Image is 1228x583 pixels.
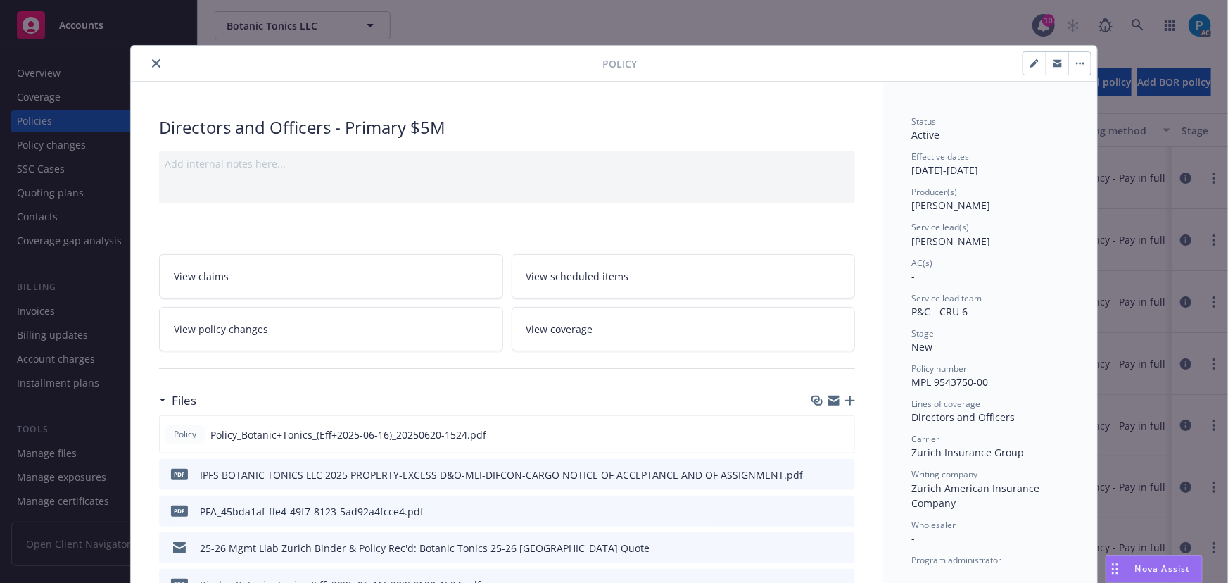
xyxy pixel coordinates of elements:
span: Effective dates [911,151,969,163]
span: Stage [911,327,934,339]
span: Policy number [911,363,967,375]
span: pdf [171,469,188,479]
span: [PERSON_NAME] [911,199,990,212]
span: - [911,532,915,545]
span: View policy changes [174,322,268,337]
span: P&C - CRU 6 [911,305,968,318]
span: Policy [602,56,637,71]
a: View scheduled items [512,254,856,299]
span: Lines of coverage [911,398,980,410]
button: download file [814,468,825,482]
span: New [911,340,932,353]
button: close [148,55,165,72]
span: Nova Assist [1135,563,1191,575]
span: [PERSON_NAME] [911,234,990,248]
span: AC(s) [911,257,932,269]
button: Nova Assist [1106,555,1203,583]
span: Writing company [911,468,977,480]
div: Add internal notes here... [165,156,849,171]
div: IPFS BOTANIC TONICS LLC 2025 PROPERTY-EXCESS D&O-MLI-DIFCON-CARGO NOTICE OF ACCEPTANCE AND OF ASS... [200,468,803,482]
span: Service lead(s) [911,221,969,233]
button: download file [814,504,825,519]
button: preview file [837,541,849,556]
button: preview file [837,504,849,519]
span: pdf [171,506,188,516]
span: Zurich Insurance Group [911,446,1024,459]
a: View claims [159,254,503,299]
span: Policy_Botanic+Tonics_(Eff+2025-06-16)_20250620-1524.pdf [210,427,486,442]
span: Zurich American Insurance Company [911,482,1042,510]
span: MPL 9543750-00 [911,375,988,389]
span: Service lead team [911,292,982,304]
span: Active [911,128,939,142]
span: Carrier [911,433,939,445]
span: View coverage [526,322,593,337]
button: download file [814,541,825,556]
div: Directors and Officers - Primary $5M [159,115,855,139]
div: PFA_45bda1af-ffe4-49f7-8123-5ad92a4fcce4.pdf [200,504,424,519]
div: [DATE] - [DATE] [911,151,1069,177]
button: preview file [836,427,849,442]
a: View policy changes [159,307,503,351]
button: preview file [837,468,849,482]
span: Directors and Officers [911,410,1015,424]
div: Files [159,391,196,410]
span: Wholesaler [911,519,956,531]
a: View coverage [512,307,856,351]
span: - [911,567,915,580]
div: 25-26 Mgmt Liab Zurich Binder & Policy Rec'd: Botanic Tonics 25-26 [GEOGRAPHIC_DATA] Quote [200,541,650,556]
button: download file [814,427,825,442]
span: Policy [171,428,199,441]
span: View claims [174,269,229,284]
h3: Files [172,391,196,410]
span: View scheduled items [526,269,629,284]
span: - [911,270,915,283]
span: Status [911,115,936,127]
span: Program administrator [911,554,1001,566]
span: Producer(s) [911,186,957,198]
div: Drag to move [1106,556,1124,582]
